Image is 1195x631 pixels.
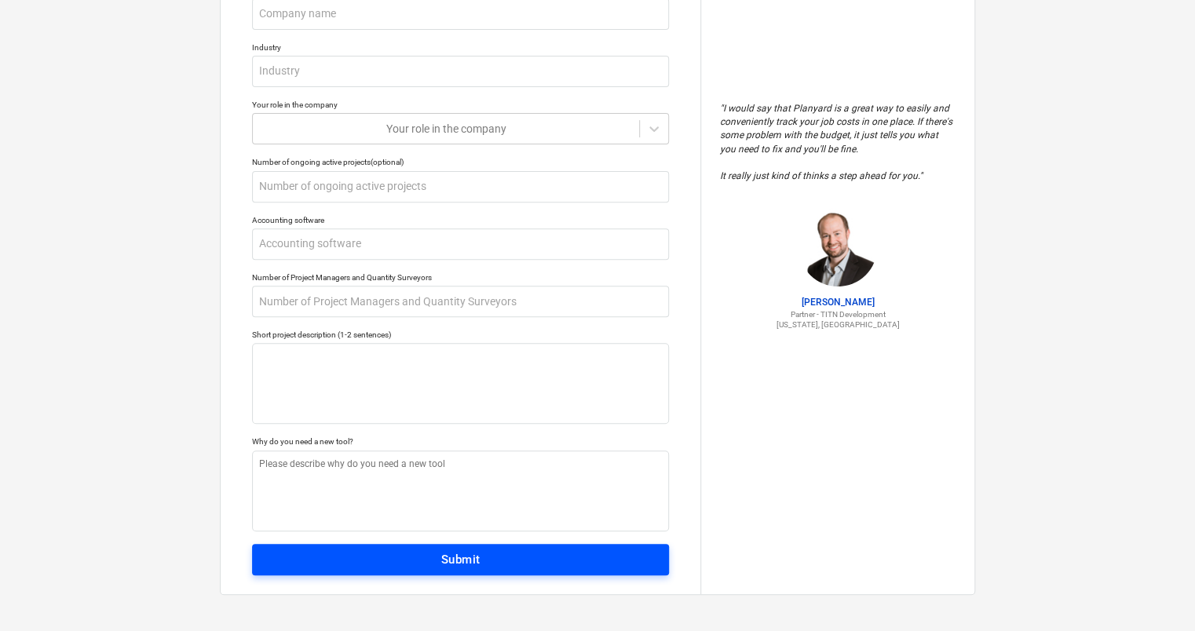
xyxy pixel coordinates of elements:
[720,319,956,330] p: [US_STATE], [GEOGRAPHIC_DATA]
[252,286,669,317] input: Number of Project Managers and Quantity Surveyors
[252,330,669,340] div: Short project description (1-2 sentences)
[252,171,669,202] input: Number of ongoing active projects
[252,100,669,110] div: Your role in the company
[252,215,669,225] div: Accounting software
[252,272,669,283] div: Number of Project Managers and Quantity Surveyors
[252,228,669,260] input: Accounting software
[1116,556,1195,631] iframe: Chat Widget
[720,296,956,309] p: [PERSON_NAME]
[252,42,669,53] div: Industry
[252,157,669,167] div: Number of ongoing active projects (optional)
[720,309,956,319] p: Partner - TITN Development
[252,436,669,447] div: Why do you need a new tool?
[720,102,956,183] p: " I would say that Planyard is a great way to easily and conveniently track your job costs in one...
[441,549,481,570] div: Submit
[252,544,669,575] button: Submit
[798,208,877,286] img: Jordan Cohen
[252,56,669,87] input: Industry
